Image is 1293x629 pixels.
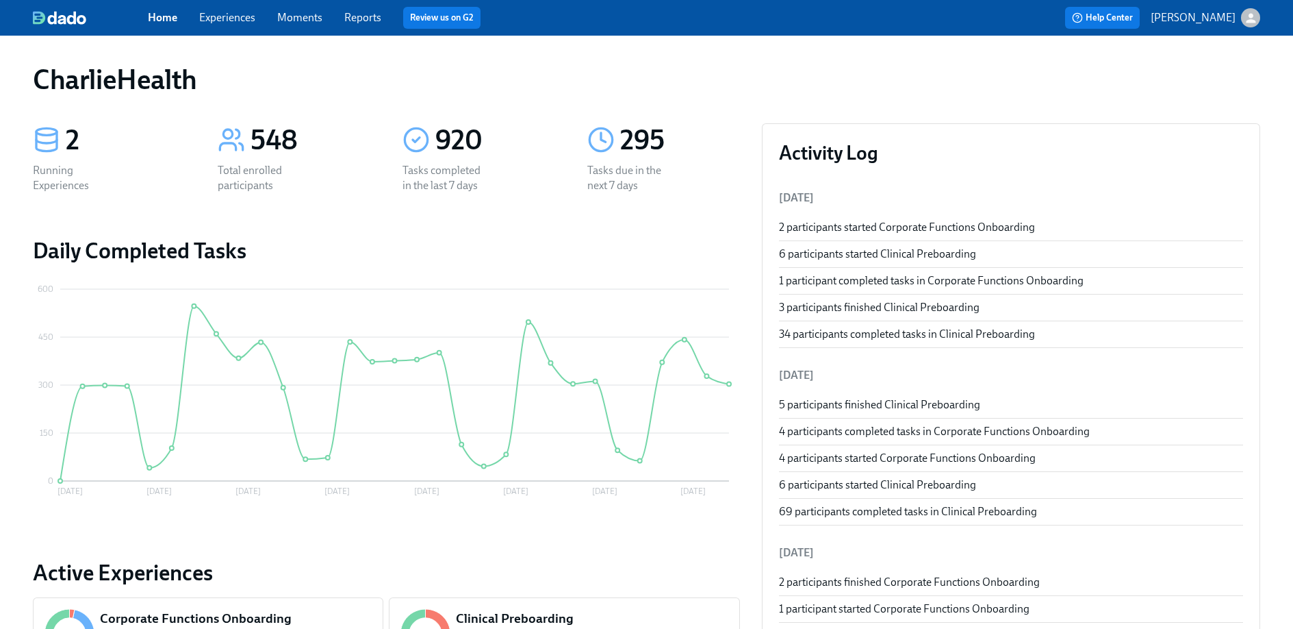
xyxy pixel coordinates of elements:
div: 6 participants started Clinical Preboarding [779,478,1243,493]
img: dado [33,11,86,25]
div: 5 participants finished Clinical Preboarding [779,397,1243,412]
div: 2 [66,123,185,158]
h2: Daily Completed Tasks [33,237,740,264]
div: 69 participants completed tasks in Clinical Preboarding [779,504,1243,519]
tspan: 450 [38,332,53,342]
div: 2 participants finished Corporate Functions Onboarding [779,575,1243,590]
div: 295 [620,123,739,158]
div: 548 [251,123,370,158]
tspan: [DATE] [235,486,261,496]
div: 920 [435,123,554,158]
button: Help Center [1065,7,1140,29]
tspan: [DATE] [592,486,617,496]
div: 1 participant completed tasks in Corporate Functions Onboarding [779,273,1243,288]
a: Reports [344,11,381,24]
span: [DATE] [779,191,814,204]
button: Review us on G2 [403,7,481,29]
tspan: [DATE] [414,486,439,496]
a: Active Experiences [33,559,740,587]
div: 2 participants started Corporate Functions Onboarding [779,220,1243,235]
div: 1 participant started Corporate Functions Onboarding [779,602,1243,617]
tspan: 0 [48,476,53,486]
button: [PERSON_NAME] [1151,8,1260,27]
h1: CharlieHealth [33,63,197,96]
tspan: [DATE] [57,486,83,496]
div: 4 participants started Corporate Functions Onboarding [779,451,1243,466]
div: Total enrolled participants [218,163,305,193]
div: Running Experiences [33,163,120,193]
a: Experiences [199,11,255,24]
tspan: 600 [38,284,53,294]
div: 6 participants started Clinical Preboarding [779,247,1243,262]
tspan: 150 [40,428,53,438]
li: [DATE] [779,536,1243,569]
tspan: [DATE] [146,486,172,496]
tspan: [DATE] [503,486,528,496]
h5: Clinical Preboarding [456,610,728,628]
h5: Corporate Functions Onboarding [100,610,372,628]
li: [DATE] [779,359,1243,392]
div: 34 participants completed tasks in Clinical Preboarding [779,327,1243,342]
div: Tasks due in the next 7 days [587,163,675,193]
a: Home [148,11,177,24]
a: dado [33,11,148,25]
div: Tasks completed in the last 7 days [402,163,490,193]
div: 3 participants finished Clinical Preboarding [779,300,1243,315]
div: 4 participants completed tasks in Corporate Functions Onboarding [779,424,1243,439]
tspan: 300 [38,380,53,390]
h3: Activity Log [779,140,1243,165]
a: Review us on G2 [410,11,474,25]
a: Moments [277,11,322,24]
tspan: [DATE] [324,486,350,496]
p: [PERSON_NAME] [1151,10,1236,25]
span: Help Center [1072,11,1133,25]
tspan: [DATE] [680,486,706,496]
